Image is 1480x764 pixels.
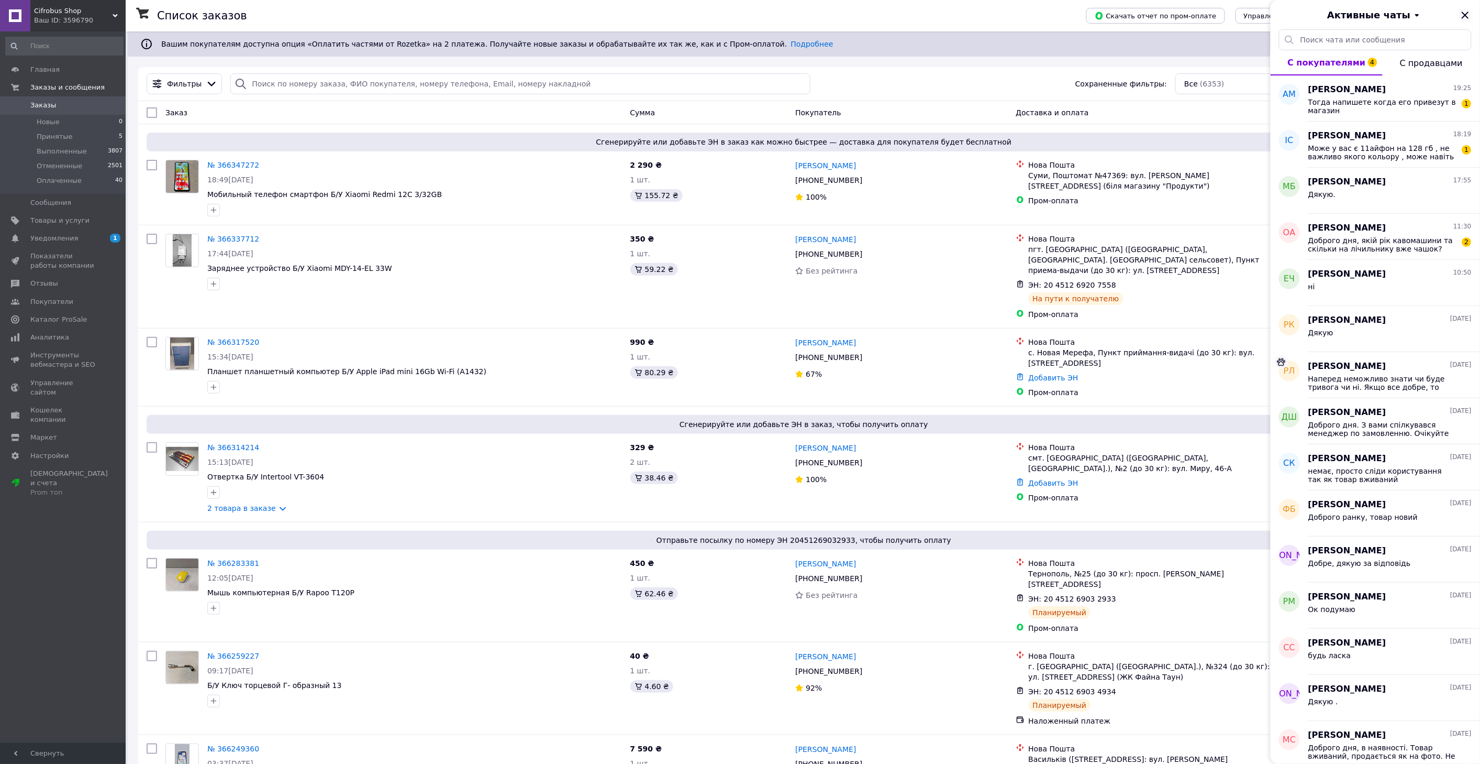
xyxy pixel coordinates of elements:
[30,451,69,461] span: Настройки
[207,458,253,466] span: 15:13[DATE]
[37,117,60,127] span: Новые
[630,263,678,276] div: 59.22 ₴
[1029,160,1272,170] div: Нова Пошта
[1308,314,1386,326] span: [PERSON_NAME]
[1029,558,1272,569] div: Нова Пошта
[30,488,108,497] div: Prom топ
[630,652,649,660] span: 40 ₴
[108,161,123,171] span: 2501
[207,559,259,567] a: № 366283381
[1368,58,1377,67] span: 4
[1279,29,1472,50] input: Поиск чата или сообщения
[806,684,822,692] span: 92%
[1308,683,1386,695] span: [PERSON_NAME]
[207,504,276,512] a: 2 товара в заказе
[207,367,486,376] a: Планшет планшетный компьютер Б/У Apple iPad mini 16Gb Wi-Fi (A1432)
[115,176,123,185] span: 40
[30,101,56,110] span: Заказы
[1450,591,1472,600] span: [DATE]
[806,193,827,201] span: 100%
[119,132,123,141] span: 5
[793,664,864,679] div: [PHONE_NUMBER]
[108,147,123,156] span: 3807
[1308,697,1338,706] span: Дякую .
[30,406,97,424] span: Кошелек компании
[1308,467,1457,484] span: немає, просто сліди користування так як товар вживаний
[630,745,662,753] span: 7 590 ₴
[165,442,199,476] a: Фото товару
[806,591,858,599] span: Без рейтинга
[5,37,124,56] input: Поиск
[1029,651,1272,661] div: Нова Пошта
[170,337,195,370] img: Фото товару
[1308,744,1457,760] span: Доброго дня, в наявності. Товар вживаний, продається як на фото. Не працює батарея. Купити можна ...
[1308,545,1386,557] span: [PERSON_NAME]
[795,108,841,117] span: Покупатель
[1244,12,1326,20] span: Управление статусами
[793,247,864,261] div: [PHONE_NUMBER]
[1308,407,1386,419] span: [PERSON_NAME]
[1029,687,1117,696] span: ЭН: 20 4512 6903 4934
[1271,306,1480,352] button: РК[PERSON_NAME][DATE]Дякую
[30,234,78,243] span: Уведомления
[165,234,199,267] a: Фото товару
[1086,8,1225,24] button: Скачать отчет по пром-оплате
[1462,237,1472,247] span: 2
[1453,84,1472,93] span: 19:25
[151,419,1457,430] span: Сгенерируйте или добавьте ЭН в заказ, чтобы получить оплату
[1029,234,1272,244] div: Нова Пошта
[1308,591,1386,603] span: [PERSON_NAME]
[1029,453,1272,474] div: смт. [GEOGRAPHIC_DATA] ([GEOGRAPHIC_DATA], [GEOGRAPHIC_DATA].), №2 (до 30 кг): вул. Миру, 46-А
[30,469,108,498] span: [DEMOGRAPHIC_DATA] и счета
[1450,453,1472,462] span: [DATE]
[207,249,253,258] span: 17:44[DATE]
[1300,8,1451,22] button: Активные чаты
[1029,347,1272,368] div: с. Новая Мерефа, Пункт приймання-видачі (до 30 кг): вул. [STREET_ADDRESS]
[630,559,654,567] span: 450 ₴
[1283,504,1296,516] span: ФБ
[1271,537,1480,583] button: [PERSON_NAME][PERSON_NAME][DATE]Добре, дякую за відповідь
[1308,268,1386,280] span: [PERSON_NAME]
[1450,407,1472,416] span: [DATE]
[207,190,442,199] span: Мобильный телефон смартфон Б/У Xiaomi Redmi 12C 3/32GB
[166,651,198,684] img: Фото товару
[1284,365,1295,377] span: рл
[1029,281,1117,289] span: ЭН: 20 4512 6920 7558
[30,333,69,342] span: Аналитика
[630,161,662,169] span: 2 290 ₴
[30,315,87,324] span: Каталог ProSale
[795,651,856,662] a: [PERSON_NAME]
[1029,606,1091,619] div: Планируемый
[1283,596,1295,608] span: РМ
[30,252,97,270] span: Показатели работы компании
[1029,309,1272,320] div: Пром-оплата
[630,353,651,361] span: 1 шт.
[630,366,678,379] div: 80.29 ₴
[207,176,253,184] span: 18:49[DATE]
[1255,550,1325,562] span: [PERSON_NAME]
[1271,490,1480,537] button: ФБ[PERSON_NAME][DATE]Доброго ранку, товар новий
[630,108,655,117] span: Сумма
[166,447,198,472] img: Фото товару
[165,651,199,684] a: Фото товару
[1308,559,1411,567] span: Добре, дякую за відповідь
[793,571,864,586] div: [PHONE_NUMBER]
[1308,144,1457,161] span: Може у вас є 11айфон на 128 гб , не важливо якого кольору , може навіть тріщини буть на задній кр...
[207,264,392,272] span: Заряднее устройство Б/У Xiaomi MDY-14-EL 33W
[207,588,354,597] a: Мышь компьютерная Б/У Rapoo T120P
[30,198,71,208] span: Сообщения
[630,680,673,693] div: 4.60 ₴
[1308,651,1351,660] span: будь ласка
[207,338,259,346] a: № 366317520
[30,83,105,92] span: Заказы и сообщения
[1075,79,1167,89] span: Сохраненные фильтры:
[207,681,342,690] a: Б/У Ключ торцевой Г- образный 13
[1283,734,1296,746] span: МС
[1308,453,1386,465] span: [PERSON_NAME]
[630,443,654,452] span: 329 ₴
[630,667,651,675] span: 1 шт.
[791,40,833,48] a: Подробнее
[793,173,864,188] div: [PHONE_NUMBER]
[1328,8,1411,22] span: Активные чаты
